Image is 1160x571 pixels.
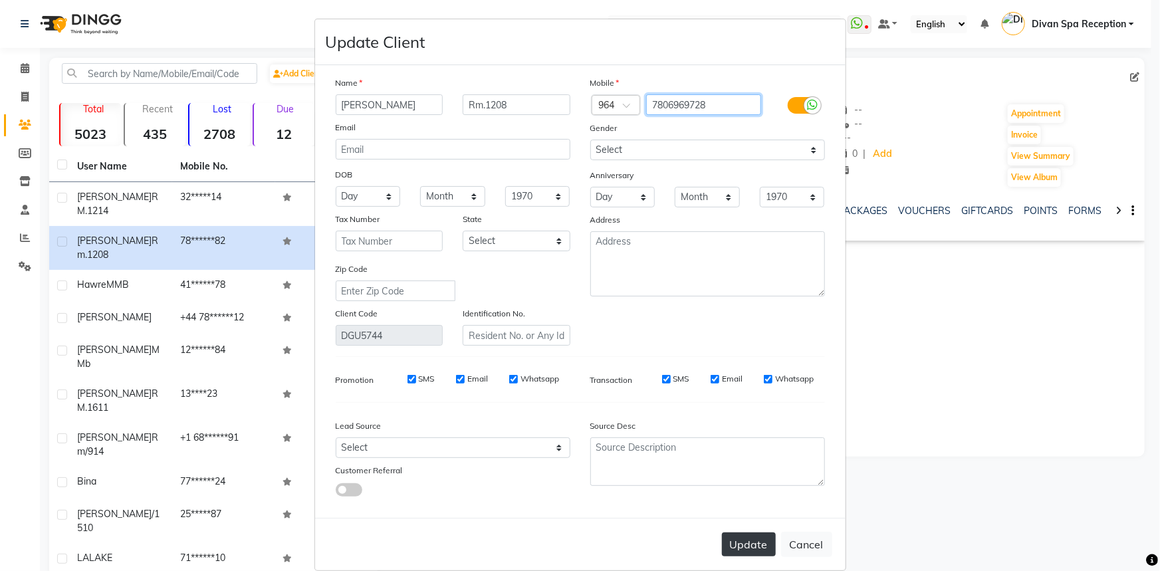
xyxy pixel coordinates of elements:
label: SMS [673,373,689,385]
input: Enter Zip Code [336,281,455,301]
input: Email [336,139,570,160]
input: Resident No. or Any Id [463,325,570,346]
label: DOB [336,169,353,181]
label: Promotion [336,374,374,386]
label: Tax Number [336,213,380,225]
input: Client Code [336,325,443,346]
label: Email [336,122,356,134]
input: Last Name [463,94,570,115]
label: Lead Source [336,420,382,432]
label: State [463,213,482,225]
h4: Update Client [326,30,425,54]
label: Identification No. [463,308,525,320]
label: Customer Referral [336,465,403,477]
input: Tax Number [336,231,443,251]
label: Zip Code [336,263,368,275]
label: Address [590,214,621,226]
label: Gender [590,122,618,134]
label: Source Desc [590,420,636,432]
label: Transaction [590,374,633,386]
label: Whatsapp [521,373,559,385]
label: Name [336,77,363,89]
button: Cancel [781,532,832,557]
input: First Name [336,94,443,115]
input: Mobile [646,94,761,115]
label: SMS [419,373,435,385]
label: Mobile [590,77,620,89]
label: Whatsapp [775,373,814,385]
label: Email [467,373,488,385]
label: Email [722,373,743,385]
label: Anniversary [590,170,634,181]
button: Update [722,532,776,556]
label: Client Code [336,308,378,320]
